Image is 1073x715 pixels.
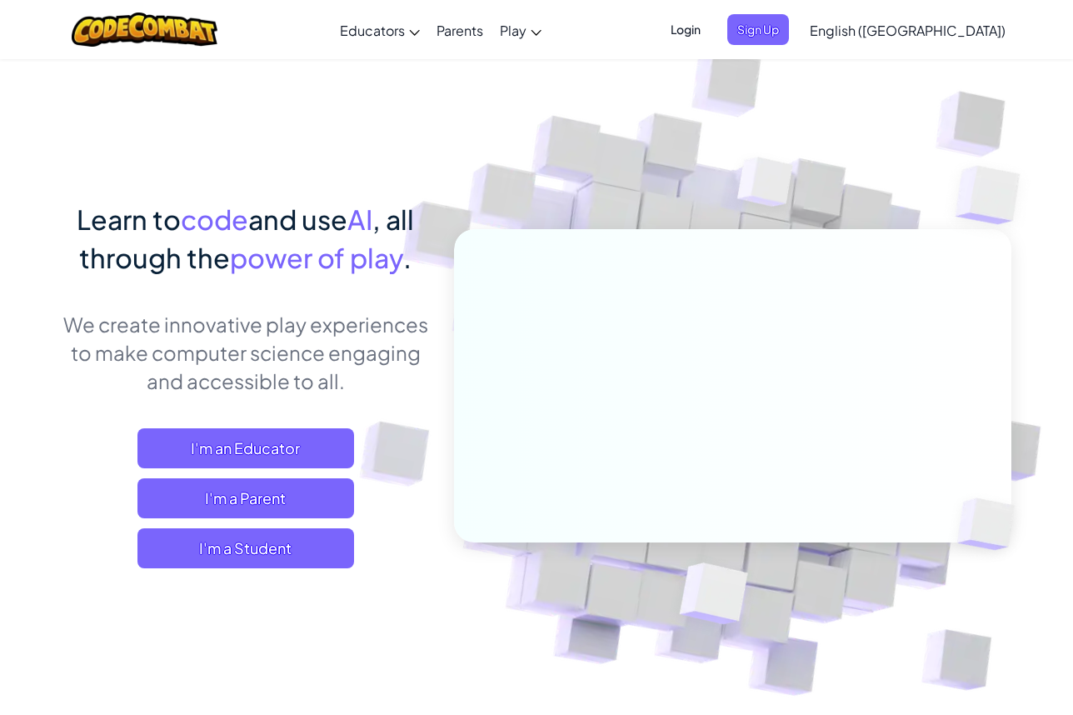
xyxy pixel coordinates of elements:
img: Overlap cubes [706,124,826,248]
button: I'm a Student [137,528,354,568]
span: power of play [230,241,403,274]
span: English ([GEOGRAPHIC_DATA]) [810,22,1006,39]
a: Play [492,7,550,52]
a: I'm an Educator [137,428,354,468]
span: Educators [340,22,405,39]
button: Login [661,14,711,45]
a: I'm a Parent [137,478,354,518]
span: code [181,202,248,236]
img: CodeCombat logo [72,12,217,47]
span: Play [500,22,527,39]
span: Learn to [77,202,181,236]
p: We create innovative play experiences to make computer science engaging and accessible to all. [62,310,429,395]
span: and use [248,202,347,236]
a: Parents [428,7,492,52]
span: . [403,241,412,274]
img: Overlap cubes [922,125,1066,266]
img: Overlap cubes [930,463,1055,585]
a: Educators [332,7,428,52]
span: AI [347,202,372,236]
img: Overlap cubes [639,527,788,666]
button: Sign Up [727,14,789,45]
a: English ([GEOGRAPHIC_DATA]) [801,7,1014,52]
